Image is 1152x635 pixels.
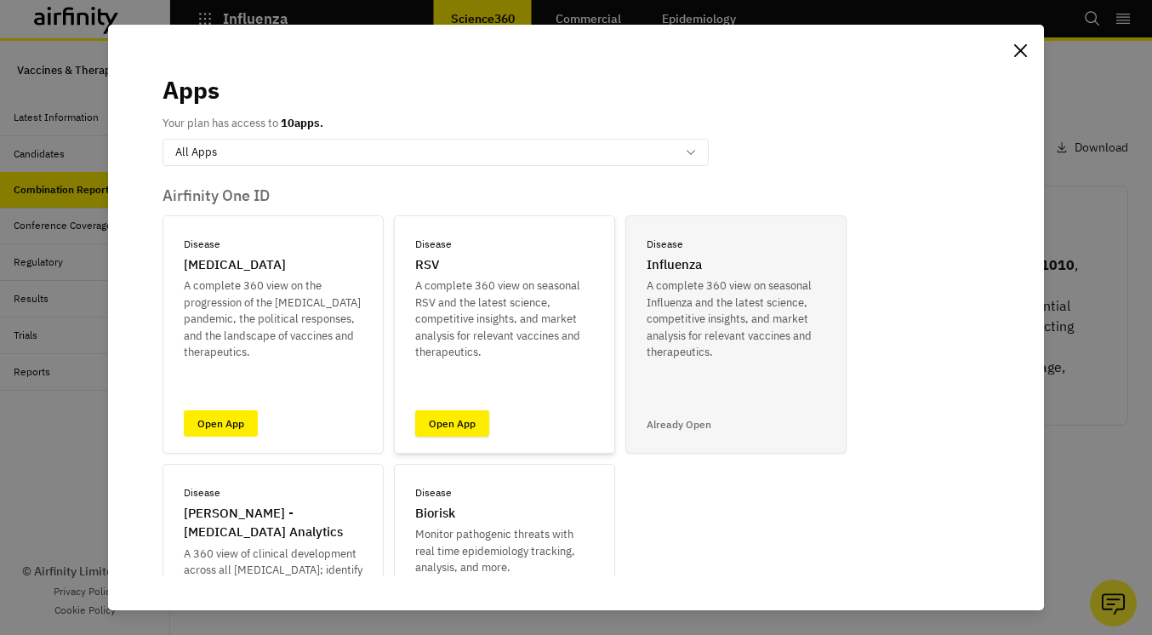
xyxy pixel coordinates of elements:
[1007,37,1034,64] button: Close
[184,237,220,252] p: Disease
[184,255,286,275] p: [MEDICAL_DATA]
[647,417,711,432] p: Already Open
[415,237,452,252] p: Disease
[647,277,825,361] p: A complete 360 view on seasonal Influenza and the latest science, competitive insights, and marke...
[184,546,362,629] p: A 360 view of clinical development across all [MEDICAL_DATA]; identify opportunities and track ch...
[184,410,258,437] a: Open App
[281,116,323,130] b: 10 apps.
[184,504,362,542] p: [PERSON_NAME] - [MEDICAL_DATA] Analytics
[184,277,362,361] p: A complete 360 view on the progression of the [MEDICAL_DATA] pandemic, the political responses, a...
[175,144,217,161] p: All Apps
[415,410,489,437] a: Open App
[163,115,323,132] p: Your plan has access to
[163,72,220,108] p: Apps
[415,255,439,275] p: RSV
[415,526,594,576] p: Monitor pathogenic threats with real time epidemiology tracking, analysis, and more.
[647,237,683,252] p: Disease
[184,485,220,501] p: Disease
[415,504,455,523] p: Biorisk
[415,277,594,361] p: A complete 360 view on seasonal RSV and the latest science, competitive insights, and market anal...
[163,186,989,205] p: Airfinity One ID
[647,255,702,275] p: Influenza
[415,485,452,501] p: Disease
